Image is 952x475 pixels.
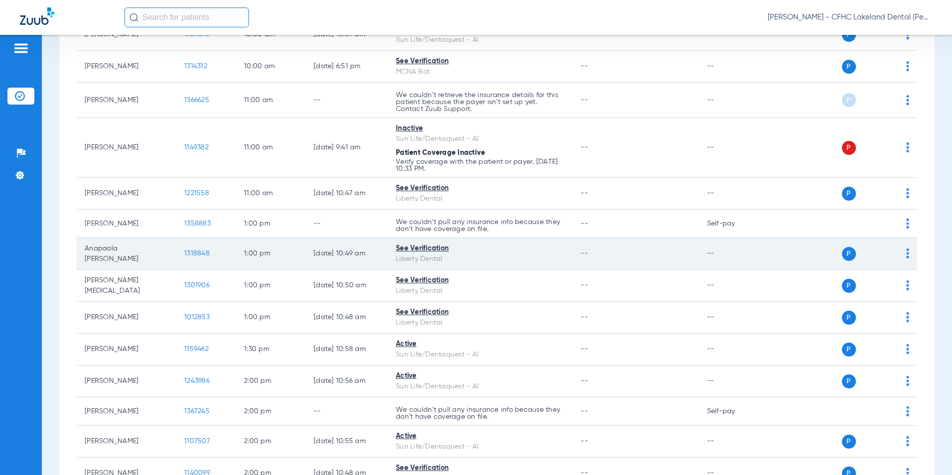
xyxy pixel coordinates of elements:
[129,13,138,22] img: Search Icon
[902,427,952,475] iframe: Chat Widget
[306,19,388,51] td: [DATE] 10:57 AM
[20,7,54,25] img: Zuub Logo
[396,219,565,233] p: We couldn’t pull any insurance info because they don’t have coverage on file.
[396,286,565,296] div: Liberty Dental
[184,63,207,70] span: 1314312
[581,250,588,257] span: --
[77,238,176,270] td: Anapaola [PERSON_NAME]
[581,438,588,445] span: --
[699,302,766,334] td: --
[842,279,856,293] span: P
[906,406,909,416] img: group-dot-blue.svg
[581,408,588,415] span: --
[306,365,388,397] td: [DATE] 10:56 AM
[906,376,909,386] img: group-dot-blue.svg
[77,178,176,210] td: [PERSON_NAME]
[77,19,176,51] td: [PERSON_NAME]
[396,381,565,392] div: Sun Life/Dentaquest - AI
[236,270,306,302] td: 1:00 PM
[184,144,209,151] span: 1149382
[77,270,176,302] td: [PERSON_NAME][MEDICAL_DATA]
[236,210,306,238] td: 1:00 PM
[396,254,565,264] div: Liberty Dental
[699,118,766,178] td: --
[581,282,588,289] span: --
[699,426,766,458] td: --
[396,275,565,286] div: See Verification
[699,51,766,83] td: --
[184,190,209,197] span: 1221558
[306,210,388,238] td: --
[906,95,909,105] img: group-dot-blue.svg
[396,371,565,381] div: Active
[77,426,176,458] td: [PERSON_NAME]
[184,346,209,353] span: 1159462
[906,280,909,290] img: group-dot-blue.svg
[699,238,766,270] td: --
[396,194,565,204] div: Liberty Dental
[77,365,176,397] td: [PERSON_NAME]
[77,302,176,334] td: [PERSON_NAME]
[306,397,388,426] td: --
[906,248,909,258] img: group-dot-blue.svg
[306,238,388,270] td: [DATE] 10:49 AM
[842,343,856,356] span: P
[581,190,588,197] span: --
[581,144,588,151] span: --
[236,397,306,426] td: 2:00 PM
[699,270,766,302] td: --
[842,60,856,74] span: P
[906,142,909,152] img: group-dot-blue.svg
[396,406,565,420] p: We couldn’t pull any insurance info because they don’t have coverage on file.
[396,183,565,194] div: See Verification
[184,97,209,104] span: 1366625
[699,83,766,118] td: --
[699,19,766,51] td: --
[236,334,306,365] td: 1:30 PM
[124,7,249,27] input: Search for patients
[842,187,856,201] span: P
[396,35,565,45] div: Sun Life/Dentaquest - AI
[77,334,176,365] td: [PERSON_NAME]
[699,178,766,210] td: --
[396,350,565,360] div: Sun Life/Dentaquest - AI
[842,93,856,107] span: P
[842,374,856,388] span: P
[699,210,766,238] td: Self-pay
[306,334,388,365] td: [DATE] 10:58 AM
[396,92,565,113] p: We couldn’t retrieve the insurance details for this patient because the payer isn’t set up yet. C...
[184,377,210,384] span: 1243986
[396,149,485,156] span: Patient Coverage Inactive
[306,426,388,458] td: [DATE] 10:55 AM
[306,302,388,334] td: [DATE] 10:48 AM
[768,12,932,22] span: [PERSON_NAME] - CFHC Lakeland Dental (Peds)
[396,243,565,254] div: See Verification
[184,408,210,415] span: 1367245
[236,178,306,210] td: 11:00 AM
[236,118,306,178] td: 11:00 AM
[581,63,588,70] span: --
[236,51,306,83] td: 10:00 AM
[236,426,306,458] td: 2:00 PM
[77,397,176,426] td: [PERSON_NAME]
[842,435,856,449] span: P
[13,42,29,54] img: hamburger-icon
[581,346,588,353] span: --
[396,431,565,442] div: Active
[306,51,388,83] td: [DATE] 6:51 PM
[906,344,909,354] img: group-dot-blue.svg
[396,158,565,172] p: Verify coverage with the patient or payer. [DATE] 10:33 PM.
[906,61,909,71] img: group-dot-blue.svg
[906,312,909,322] img: group-dot-blue.svg
[396,134,565,144] div: Sun Life/Dentaquest - AI
[184,250,210,257] span: 1318848
[306,178,388,210] td: [DATE] 10:47 AM
[184,314,210,321] span: 1012853
[184,282,210,289] span: 1301906
[236,19,306,51] td: 10:00 AM
[842,247,856,261] span: P
[236,302,306,334] td: 1:00 PM
[396,442,565,452] div: Sun Life/Dentaquest - AI
[396,339,565,350] div: Active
